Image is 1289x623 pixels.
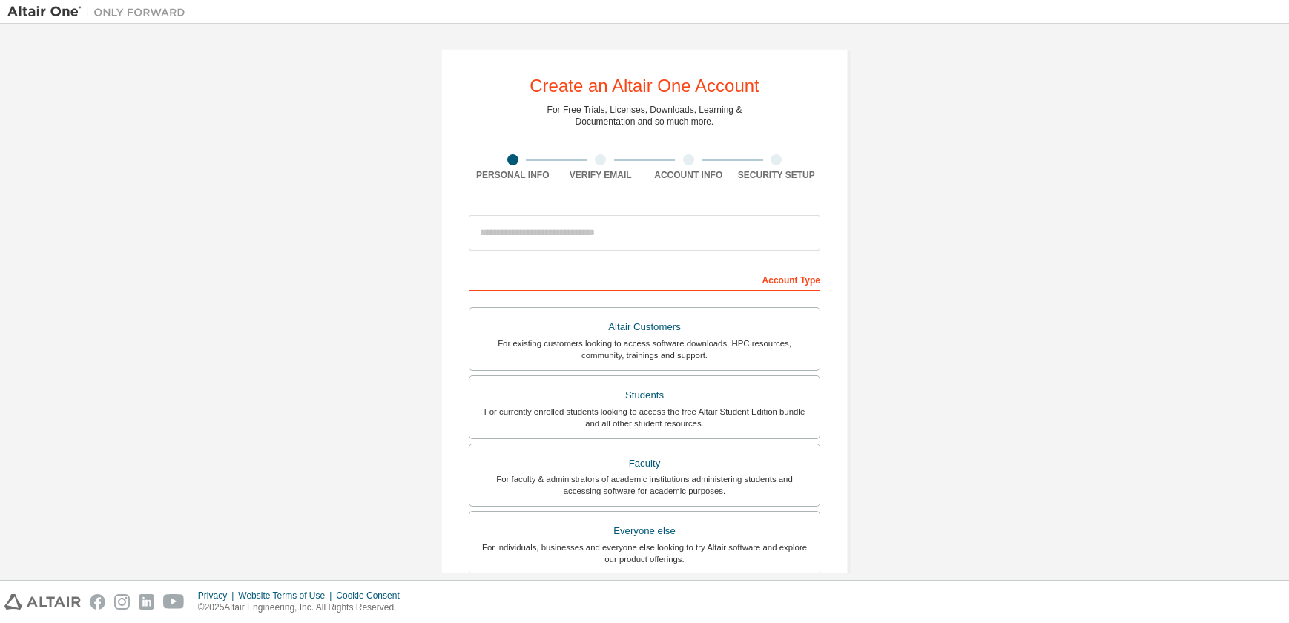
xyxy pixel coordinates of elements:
[557,169,645,181] div: Verify Email
[114,594,130,610] img: instagram.svg
[478,541,811,565] div: For individuals, businesses and everyone else looking to try Altair software and explore our prod...
[90,594,105,610] img: facebook.svg
[478,406,811,429] div: For currently enrolled students looking to access the free Altair Student Edition bundle and all ...
[139,594,154,610] img: linkedin.svg
[4,594,81,610] img: altair_logo.svg
[733,169,821,181] div: Security Setup
[478,453,811,474] div: Faculty
[478,317,811,337] div: Altair Customers
[478,473,811,497] div: For faculty & administrators of academic institutions administering students and accessing softwa...
[547,104,742,128] div: For Free Trials, Licenses, Downloads, Learning & Documentation and so much more.
[644,169,733,181] div: Account Info
[198,601,409,614] p: © 2025 Altair Engineering, Inc. All Rights Reserved.
[7,4,193,19] img: Altair One
[163,594,185,610] img: youtube.svg
[198,590,238,601] div: Privacy
[469,267,820,291] div: Account Type
[336,590,408,601] div: Cookie Consent
[530,77,759,95] div: Create an Altair One Account
[238,590,336,601] div: Website Terms of Use
[478,385,811,406] div: Students
[469,169,557,181] div: Personal Info
[478,337,811,361] div: For existing customers looking to access software downloads, HPC resources, community, trainings ...
[478,521,811,541] div: Everyone else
